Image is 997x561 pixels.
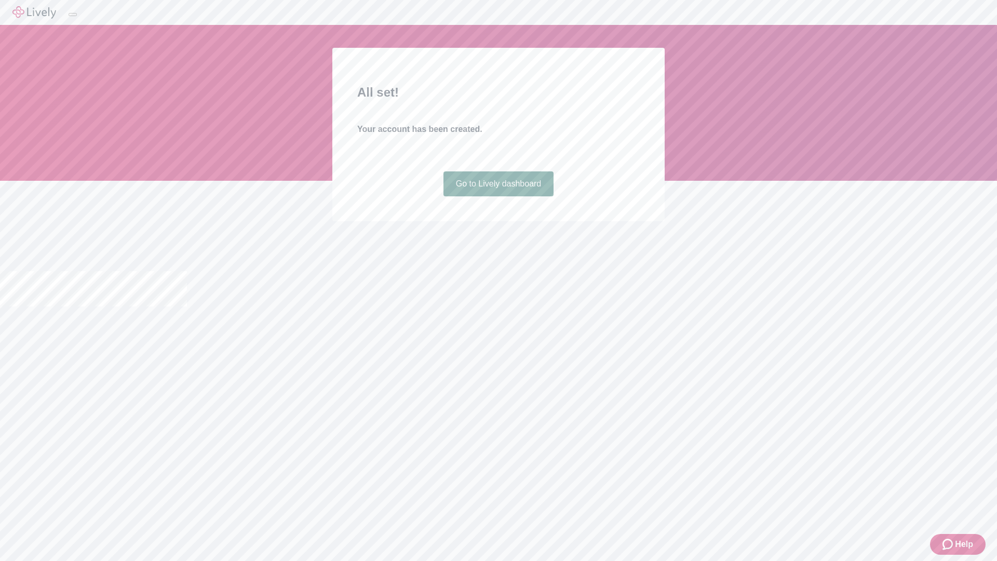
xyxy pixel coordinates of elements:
[357,83,640,102] h2: All set!
[955,538,973,551] span: Help
[357,123,640,136] h4: Your account has been created.
[443,171,554,196] a: Go to Lively dashboard
[930,534,986,555] button: Zendesk support iconHelp
[69,13,77,16] button: Log out
[942,538,955,551] svg: Zendesk support icon
[12,6,56,19] img: Lively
